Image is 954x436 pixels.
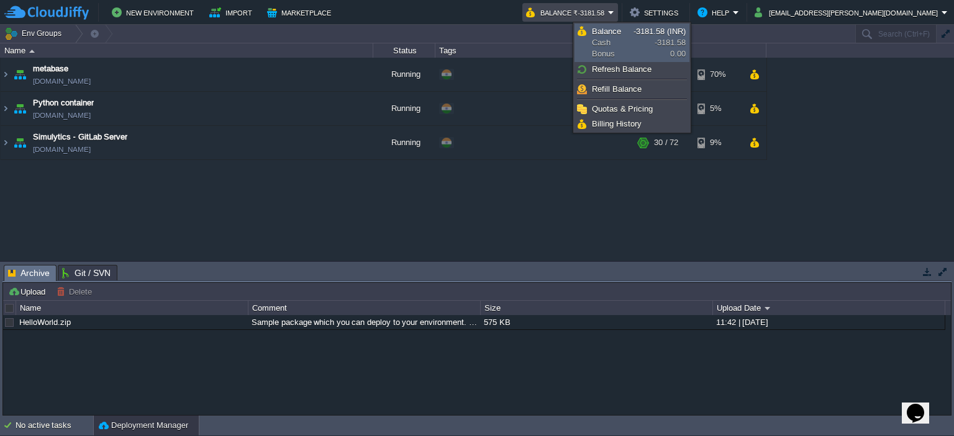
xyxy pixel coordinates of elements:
[575,24,689,61] a: BalanceCashBonus-3181.58 (INR)-3181.580.00
[33,63,68,75] a: metabase
[654,126,678,159] div: 30 / 72
[374,43,435,58] div: Status
[209,5,256,20] button: Import
[373,92,435,125] div: Running
[17,301,248,315] div: Name
[33,97,94,109] a: Python container
[1,92,11,125] img: AMDAwAAAACH5BAEAAAAALAAAAAABAAEAAAICRAEAOw==
[481,301,712,315] div: Size
[575,117,689,131] a: Billing History
[373,58,435,91] div: Running
[635,43,766,58] div: Usage
[634,27,686,58] span: -3181.58 0.00
[1,58,11,91] img: AMDAwAAAACH5BAEAAAAALAAAAAABAAEAAAICRAEAOw==
[1,126,11,159] img: AMDAwAAAACH5BAEAAAAALAAAAAABAAEAAAICRAEAOw==
[575,102,689,116] a: Quotas & Pricing
[373,126,435,159] div: Running
[33,131,127,143] a: Simulytics - GitLab Server
[33,143,91,156] a: [DOMAIN_NAME]
[1,43,373,58] div: Name
[697,5,733,20] button: Help
[714,301,945,315] div: Upload Date
[57,286,96,297] button: Delete
[249,301,480,315] div: Comment
[8,265,50,281] span: Archive
[592,26,634,60] span: Cash Bonus
[29,50,35,53] img: AMDAwAAAACH5BAEAAAAALAAAAAABAAEAAAICRAEAOw==
[62,265,111,280] span: Git / SVN
[902,386,942,424] iframe: chat widget
[755,5,942,20] button: [EMAIL_ADDRESS][PERSON_NAME][DOMAIN_NAME]
[575,82,689,96] a: Refill Balance
[697,92,738,125] div: 5%
[267,5,335,20] button: Marketplace
[16,416,93,435] div: No active tasks
[634,27,686,36] span: -3181.58 (INR)
[11,126,29,159] img: AMDAwAAAACH5BAEAAAAALAAAAAABAAEAAAICRAEAOw==
[4,5,89,20] img: CloudJiffy
[33,109,91,122] a: [DOMAIN_NAME]
[697,58,738,91] div: 70%
[592,27,621,36] span: Balance
[19,318,71,327] a: HelloWorld.zip
[4,25,66,42] button: Env Groups
[713,315,944,329] div: 11:42 | [DATE]
[481,315,712,329] div: 575 KB
[575,63,689,76] a: Refresh Balance
[592,104,653,113] span: Quotas & Pricing
[630,5,682,20] button: Settings
[112,5,198,20] button: New Environment
[11,58,29,91] img: AMDAwAAAACH5BAEAAAAALAAAAAABAAEAAAICRAEAOw==
[592,84,642,94] span: Refill Balance
[248,315,479,329] div: Sample package which you can deploy to your environment. Feel free to delete and upload a package...
[592,119,642,128] span: Billing History
[11,92,29,125] img: AMDAwAAAACH5BAEAAAAALAAAAAABAAEAAAICRAEAOw==
[526,5,608,20] button: Balance ₹-3181.58
[8,286,49,297] button: Upload
[697,126,738,159] div: 9%
[99,419,188,432] button: Deployment Manager
[592,65,652,74] span: Refresh Balance
[436,43,634,58] div: Tags
[33,75,91,87] a: [DOMAIN_NAME]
